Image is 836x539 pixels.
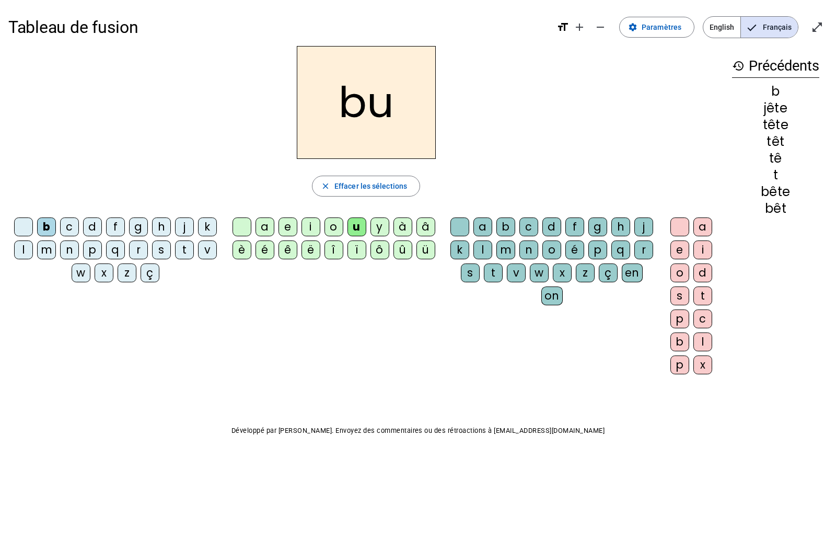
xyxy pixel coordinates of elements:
[8,425,828,437] p: Développé par [PERSON_NAME]. Envoyez des commentaires ou des rétroactions à [EMAIL_ADDRESS][DOMAI...
[83,240,102,259] div: p
[324,217,343,236] div: o
[732,202,819,215] div: bêt
[732,60,745,72] mat-icon: history
[233,240,251,259] div: è
[590,17,611,38] button: Diminuer la taille de la police
[594,21,607,33] mat-icon: remove
[732,119,819,131] div: tête
[301,240,320,259] div: ë
[416,217,435,236] div: â
[576,263,595,282] div: z
[807,17,828,38] button: Entrer en plein écran
[484,263,503,282] div: t
[198,217,217,236] div: k
[588,217,607,236] div: g
[519,240,538,259] div: n
[732,169,819,181] div: t
[611,240,630,259] div: q
[152,217,171,236] div: h
[670,240,689,259] div: e
[370,240,389,259] div: ô
[732,54,819,78] h3: Précédents
[141,263,159,282] div: ç
[60,217,79,236] div: c
[312,176,420,197] button: Effacer les sélections
[611,217,630,236] div: h
[634,217,653,236] div: j
[693,309,712,328] div: c
[732,152,819,165] div: tê
[573,21,586,33] mat-icon: add
[553,263,572,282] div: x
[542,217,561,236] div: d
[741,17,798,38] span: Français
[703,17,740,38] span: English
[334,180,407,192] span: Effacer les sélections
[175,217,194,236] div: j
[556,21,569,33] mat-icon: format_size
[301,217,320,236] div: i
[106,217,125,236] div: f
[507,263,526,282] div: v
[83,217,102,236] div: d
[297,46,436,159] h2: bu
[278,240,297,259] div: ê
[569,17,590,38] button: Augmenter la taille de la police
[811,21,823,33] mat-icon: open_in_full
[278,217,297,236] div: e
[693,332,712,351] div: l
[541,286,563,305] div: on
[703,16,798,38] mat-button-toggle-group: Language selection
[519,217,538,236] div: c
[324,240,343,259] div: î
[619,17,694,38] button: Paramètres
[461,263,480,282] div: s
[693,355,712,374] div: x
[530,263,549,282] div: w
[370,217,389,236] div: y
[732,186,819,198] div: bête
[321,181,330,191] mat-icon: close
[670,332,689,351] div: b
[393,217,412,236] div: à
[670,263,689,282] div: o
[14,240,33,259] div: l
[416,240,435,259] div: ü
[450,240,469,259] div: k
[670,309,689,328] div: p
[473,240,492,259] div: l
[347,240,366,259] div: ï
[693,240,712,259] div: i
[106,240,125,259] div: q
[37,217,56,236] div: b
[72,263,90,282] div: w
[175,240,194,259] div: t
[473,217,492,236] div: a
[347,217,366,236] div: u
[129,217,148,236] div: g
[693,286,712,305] div: t
[496,217,515,236] div: b
[37,240,56,259] div: m
[732,85,819,98] div: b
[256,240,274,259] div: é
[642,21,681,33] span: Paramètres
[118,263,136,282] div: z
[628,22,637,32] mat-icon: settings
[670,286,689,305] div: s
[393,240,412,259] div: û
[599,263,618,282] div: ç
[256,217,274,236] div: a
[60,240,79,259] div: n
[152,240,171,259] div: s
[565,240,584,259] div: é
[129,240,148,259] div: r
[496,240,515,259] div: m
[693,263,712,282] div: d
[622,263,643,282] div: en
[732,102,819,114] div: jête
[198,240,217,259] div: v
[565,217,584,236] div: f
[95,263,113,282] div: x
[8,10,548,44] h1: Tableau de fusion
